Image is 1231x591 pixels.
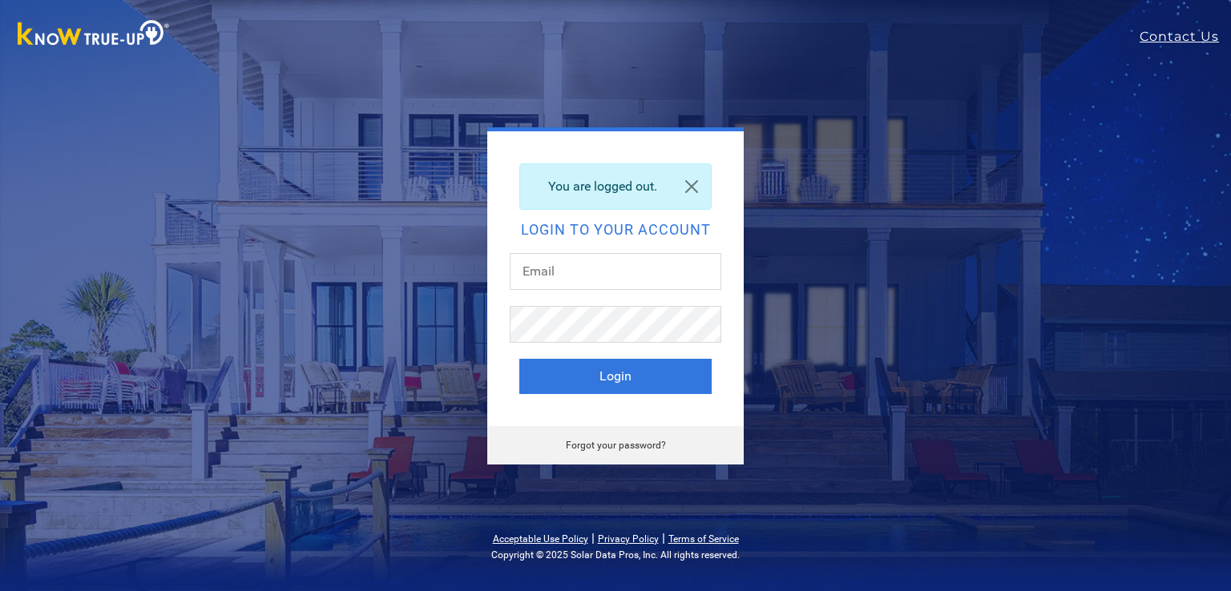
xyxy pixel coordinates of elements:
input: Email [510,253,721,290]
h2: Login to your account [519,223,712,237]
img: Know True-Up [10,17,178,53]
a: Forgot your password? [566,440,666,451]
span: | [591,530,595,545]
a: Privacy Policy [598,533,659,545]
a: Close [672,164,711,209]
a: Terms of Service [668,533,739,545]
div: You are logged out. [519,163,712,210]
span: | [662,530,665,545]
a: Contact Us [1140,27,1231,46]
a: Acceptable Use Policy [493,533,588,545]
button: Login [519,359,712,394]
